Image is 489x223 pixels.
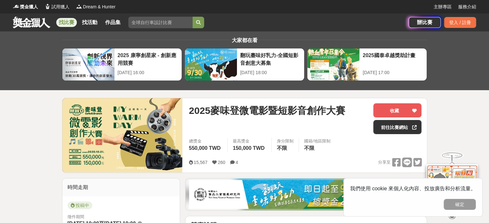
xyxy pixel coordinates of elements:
[68,214,84,219] span: 徵件期間
[426,162,478,205] img: d2146d9a-e6f6-4337-9592-8cefde37ba6b.png
[189,103,345,118] span: 2025麥味登微電影暨短影音創作大賽
[277,145,287,151] span: 不限
[233,138,266,144] span: 最高獎金
[409,17,441,28] a: 辦比賽
[13,3,19,10] img: Logo
[13,4,38,10] a: Logo獎金獵人
[363,69,423,76] div: [DATE] 17:00
[20,4,38,10] span: 獎金獵人
[277,138,294,144] div: 身分限制
[118,52,178,66] div: 2025 康寧創星家 - 創新應用競賽
[363,52,423,66] div: 2025國泰卓越獎助計畫
[236,160,238,165] span: 4
[240,69,301,76] div: [DATE] 18:00
[307,48,427,81] a: 2025國泰卓越獎助計畫[DATE] 17:00
[458,4,476,10] a: 服務介紹
[444,199,476,210] button: 確定
[189,180,423,209] img: 1c81a89c-c1b3-4fd6-9c6e-7d29d79abef5.jpg
[56,18,77,27] a: 找比賽
[79,18,100,27] a: 找活動
[62,98,183,172] img: Cover Image
[434,4,452,10] a: 主辦專區
[62,48,182,81] a: 2025 康寧創星家 - 創新應用競賽[DATE] 16:00
[194,160,207,165] span: 15,567
[230,38,259,43] span: 大家都在看
[240,52,301,66] div: 翻玩臺味好乳力-全國短影音創意大募集
[83,4,115,10] span: Dream & Hunter
[233,145,265,151] span: 150,000 TWD
[373,120,421,134] a: 前往比賽網站
[103,18,123,27] a: 作品集
[44,4,69,10] a: Logo試用獵人
[44,3,51,10] img: Logo
[185,48,304,81] a: 翻玩臺味好乳力-全國短影音創意大募集[DATE] 18:00
[373,103,421,117] button: 收藏
[76,3,82,10] img: Logo
[128,17,193,28] input: 全球自行車設計比賽
[118,69,178,76] div: [DATE] 16:00
[68,202,92,209] span: 投稿中
[304,138,331,144] div: 國籍/地區限制
[444,17,476,28] div: 登入 / 註冊
[189,145,221,151] span: 550,000 TWD
[378,158,390,167] span: 分享至
[304,145,314,151] span: 不限
[51,4,69,10] span: 試用獵人
[350,186,476,191] span: 我們使用 cookie 來個人化內容、投放廣告和分析流量。
[62,178,180,196] div: 時間走期
[218,160,225,165] span: 260
[189,138,222,144] span: 總獎金
[76,4,115,10] a: LogoDream & Hunter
